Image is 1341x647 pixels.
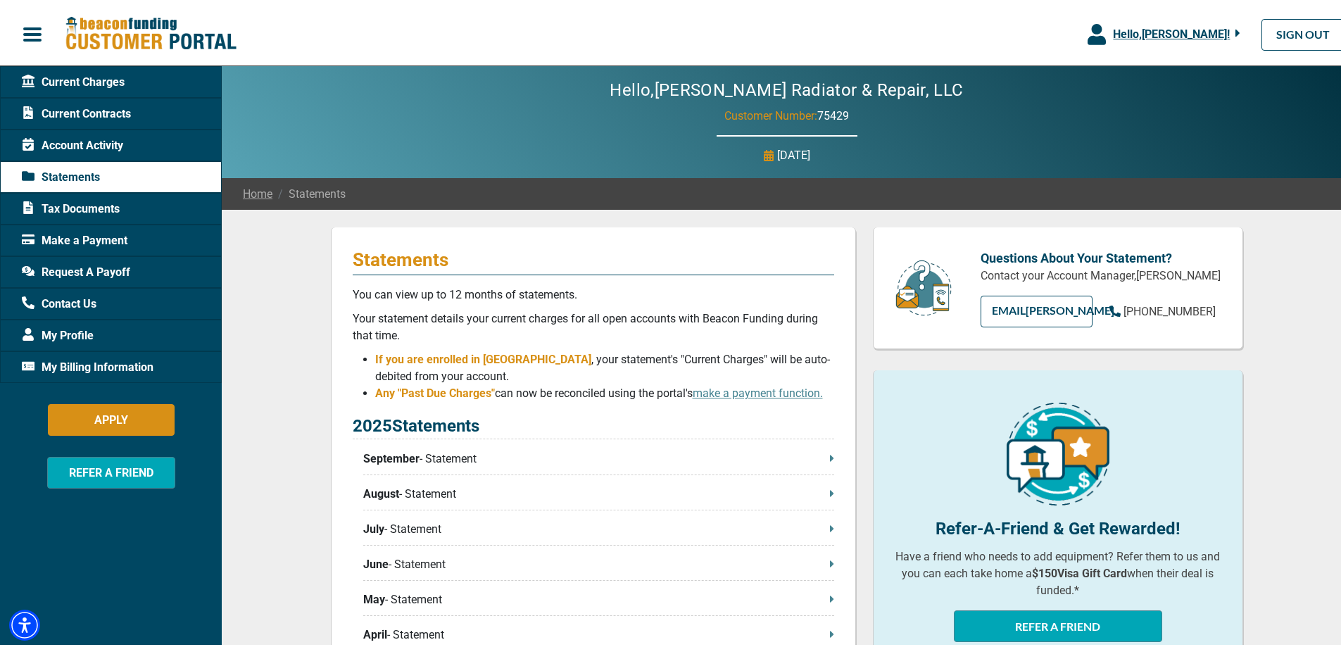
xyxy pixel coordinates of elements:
span: Any "Past Due Charges" [375,384,495,397]
p: - Statement [363,624,834,641]
span: My Billing Information [22,356,153,373]
p: [DATE] [777,144,810,161]
button: REFER A FRIEND [47,454,175,486]
p: - Statement [363,553,834,570]
p: Questions About Your Statement? [981,246,1221,265]
a: Home [243,183,272,200]
p: - Statement [363,589,834,605]
p: You can view up to 12 months of statements. [353,284,834,301]
span: Make a Payment [22,230,127,246]
span: My Profile [22,325,94,341]
img: refer-a-friend-icon.png [1007,400,1109,503]
button: APPLY [48,401,175,433]
b: $150 Visa Gift Card [1032,564,1127,577]
p: - Statement [363,483,834,500]
span: Current Charges [22,71,125,88]
a: [PHONE_NUMBER] [1109,301,1216,318]
p: Have a friend who needs to add equipment? Refer them to us and you can each take home a when thei... [895,546,1221,596]
span: August [363,483,399,500]
span: Tax Documents [22,198,120,215]
span: May [363,589,385,605]
p: Statements [353,246,834,268]
span: Statements [272,183,346,200]
span: Contact Us [22,293,96,310]
span: can now be reconciled using the portal's [495,384,823,397]
p: - Statement [363,448,834,465]
span: June [363,553,389,570]
span: Account Activity [22,134,123,151]
img: customer-service.png [892,256,955,315]
a: make a payment function. [693,384,823,397]
p: 2025 Statements [353,410,834,436]
p: - Statement [363,518,834,535]
span: , your statement's "Current Charges" will be auto-debited from your account. [375,350,830,380]
span: 75429 [817,106,849,120]
p: Refer-A-Friend & Get Rewarded! [895,513,1221,539]
span: September [363,448,420,465]
h2: Hello, [PERSON_NAME] Radiator & Repair, LLC [567,77,1005,98]
div: Accessibility Menu [9,607,40,638]
img: Beacon Funding Customer Portal Logo [65,13,237,49]
span: Request A Payoff [22,261,130,278]
span: Hello, [PERSON_NAME] ! [1113,25,1230,38]
p: Your statement details your current charges for all open accounts with Beacon Funding during that... [353,308,834,341]
button: REFER A FRIEND [954,608,1162,639]
span: Statements [22,166,100,183]
span: [PHONE_NUMBER] [1123,302,1216,315]
span: Customer Number: [724,106,817,120]
p: Contact your Account Manager, [PERSON_NAME] [981,265,1221,282]
span: Current Contracts [22,103,131,120]
a: EMAIL[PERSON_NAME] [981,293,1093,325]
span: July [363,518,384,535]
span: April [363,624,387,641]
span: If you are enrolled in [GEOGRAPHIC_DATA] [375,350,591,363]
